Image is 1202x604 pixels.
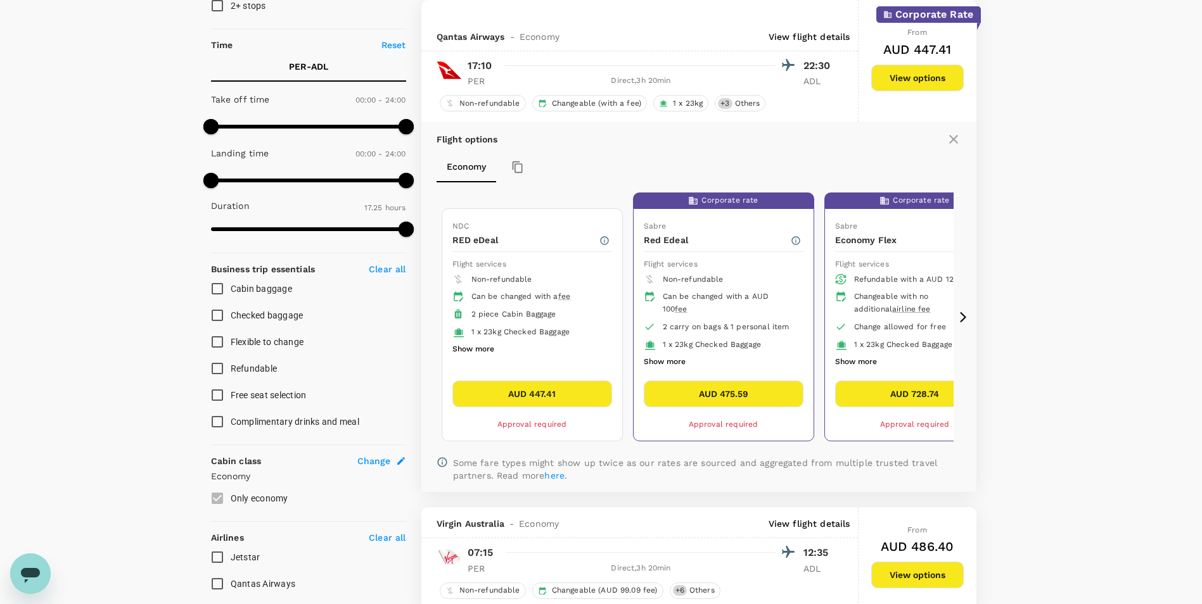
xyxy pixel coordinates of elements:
[803,75,835,87] p: ADL
[544,470,565,481] a: here
[670,582,720,599] div: +6Others
[663,291,793,316] div: Can be changed with a AUD 100
[440,582,526,599] div: Non-refundable
[871,65,964,91] button: View options
[364,203,406,212] span: 17.25 hours
[673,585,687,596] span: + 6
[452,381,612,407] button: AUD 447.41
[547,98,646,109] span: Changeable (with a fee)
[689,420,758,429] span: Approval required
[231,337,304,347] span: Flexible to change
[835,234,981,246] p: Economy Flex
[504,517,519,530] span: -
[871,562,964,588] button: View options
[663,322,790,331] span: 2 carry on bags & 1 personal item
[454,98,525,109] span: Non-refundable
[471,291,602,303] div: Can be changed with a
[211,39,233,51] p: Time
[532,95,647,111] div: Changeable (with a fee)
[701,194,758,207] span: Corporate rate
[895,7,973,22] p: Corporate Rate
[532,582,663,599] div: Changeable (AUD 99.09 fee)
[519,517,559,530] span: Economy
[507,562,776,575] div: Direct , 3h 20min
[231,417,359,427] span: Complimentary drinks and meal
[231,1,266,11] span: 2+ stops
[507,75,776,87] div: Direct , 3h 20min
[715,95,765,111] div: +3Others
[289,60,328,73] p: PER - ADL
[468,75,499,87] p: PER
[452,260,506,268] span: Flight services
[440,95,526,111] div: Non-refundable
[835,381,995,407] button: AUD 728.74
[437,517,504,530] span: Virgin Australia
[718,98,732,109] span: + 3
[468,562,499,575] p: PER
[231,284,292,294] span: Cabin baggage
[454,585,525,596] span: Non-refundable
[357,455,391,467] span: Change
[854,322,946,331] span: Change allowed for free
[803,562,835,575] p: ADL
[675,305,687,313] span: fee
[211,199,250,212] p: Duration
[471,275,532,284] span: Non-refundable
[452,341,494,358] button: Show more
[437,30,505,43] span: Qantas Airways
[231,552,260,562] span: Jetstar
[803,58,835,73] p: 22:30
[644,222,667,230] span: Sabre
[369,263,406,275] p: Clear all
[211,532,244,543] strong: Airlines
[803,545,835,560] p: 12:35
[854,291,985,316] div: Changeable with no additional
[437,58,462,83] img: QF
[684,585,720,596] span: Others
[231,579,296,589] span: Qantas Airways
[663,275,724,284] span: Non-refundable
[769,517,850,530] p: View flight details
[663,340,762,349] span: 1 x 23kg Checked Baggage
[520,30,559,43] span: Economy
[437,152,496,182] button: Economy
[211,456,262,466] strong: Cabin class
[211,147,269,160] p: Landing time
[355,149,406,158] span: 00:00 - 24:00
[437,544,462,570] img: VA
[453,456,961,482] p: Some fare types might show up twice as our rates are sourced and aggregated from multiple trusted...
[211,470,406,482] p: Economy
[231,310,304,320] span: Checked baggage
[835,260,889,268] span: Flight services
[471,310,556,318] span: 2 piece Cabin Baggage
[880,420,950,429] span: Approval required
[644,260,698,268] span: Flight services
[231,390,307,400] span: Free seat selection
[10,553,51,594] iframe: Button to launch messaging window
[835,354,877,370] button: Show more
[471,327,570,336] span: 1 x 23kg Checked Baggage
[369,531,406,544] p: Clear all
[437,133,498,146] p: Flight options
[505,30,520,43] span: -
[231,363,278,374] span: Refundable
[468,545,494,560] p: 07:15
[211,264,316,274] strong: Business trip essentials
[381,39,406,51] p: Reset
[668,98,708,109] span: 1 x 23kg
[558,292,570,301] span: fee
[644,354,686,370] button: Show more
[452,222,469,230] span: NDC
[644,381,803,407] button: AUD 475.59
[644,234,790,246] p: Red Edeal
[854,340,953,349] span: 1 x 23kg Checked Baggage
[211,93,270,106] p: Take off time
[730,98,765,109] span: Others
[547,585,663,596] span: Changeable (AUD 99.09 fee)
[653,95,708,111] div: 1 x 23kg
[892,305,931,313] span: airline fee
[452,234,599,246] p: RED eDeal
[907,28,927,37] span: From
[355,96,406,104] span: 00:00 - 24:00
[835,222,858,230] span: Sabre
